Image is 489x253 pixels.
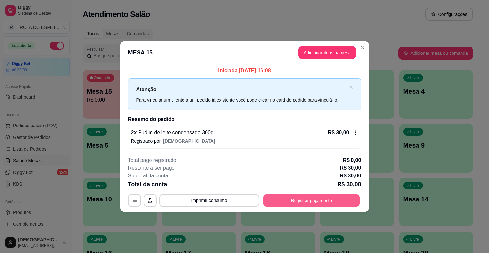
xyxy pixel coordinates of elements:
button: Adicionar itens namesa [298,46,356,59]
p: R$ 30,00 [340,164,361,172]
p: R$ 0,00 [343,156,361,164]
span: [DEMOGRAPHIC_DATA] [163,139,215,144]
button: Imprimir consumo [159,194,259,207]
p: 2 x [131,129,214,137]
button: Registrar pagamento [263,194,360,207]
span: Pudim de leite condensado 300g [137,130,214,135]
p: R$ 30,00 [340,172,361,180]
p: Total da conta [128,180,167,189]
p: R$ 30,00 [328,129,349,137]
button: close [349,85,353,90]
p: Subtotal da conta [128,172,169,180]
p: R$ 30,00 [337,180,361,189]
h2: Resumo do pedido [128,115,361,123]
button: Close [357,42,368,53]
p: Registrado por: [131,138,358,144]
p: Atenção [136,85,347,93]
header: MESA 15 [120,41,369,64]
div: Para vincular um cliente a um pedido já existente você pode clicar no card do pedido para vinculá... [136,96,347,103]
p: Total pago registrado [128,156,176,164]
p: Iniciada [DATE] 16:08 [128,67,361,75]
p: Restante à ser pago [128,164,175,172]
